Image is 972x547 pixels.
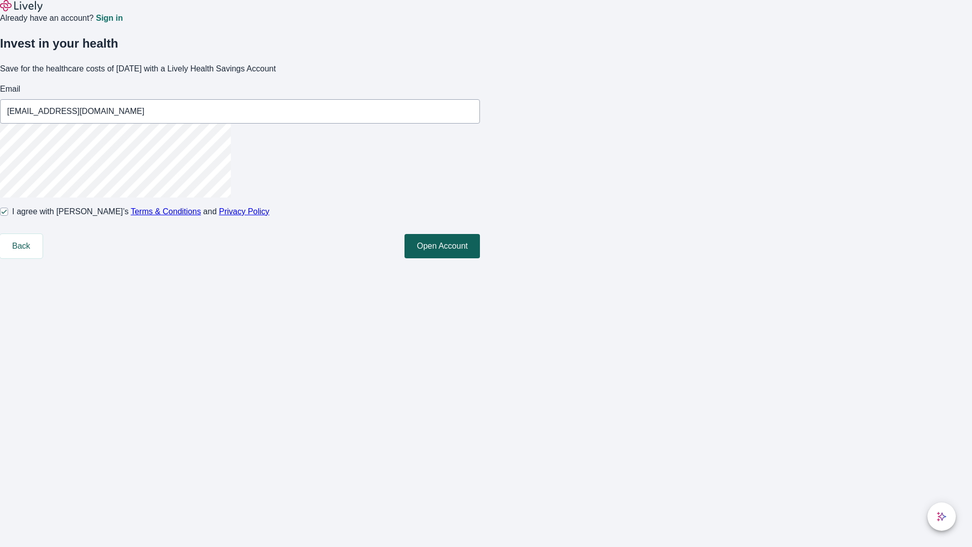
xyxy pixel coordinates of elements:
button: chat [927,502,956,531]
svg: Lively AI Assistant [937,512,947,522]
a: Sign in [96,14,123,22]
a: Privacy Policy [219,207,270,216]
a: Terms & Conditions [131,207,201,216]
span: I agree with [PERSON_NAME]’s and [12,206,269,218]
button: Open Account [404,234,480,258]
